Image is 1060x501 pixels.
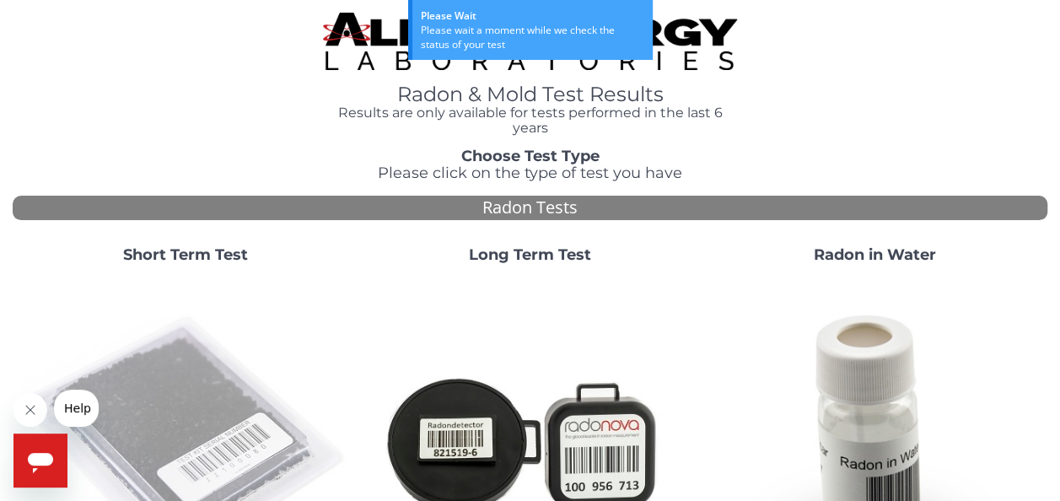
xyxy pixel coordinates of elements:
strong: Choose Test Type [461,147,600,165]
iframe: Close message [13,393,47,427]
h1: Radon & Mold Test Results [323,83,737,105]
div: Radon Tests [13,196,1047,220]
h4: Results are only available for tests performed in the last 6 years [323,105,737,135]
strong: Short Term Test [123,245,248,264]
img: TightCrop.jpg [323,13,737,70]
div: Please wait a moment while we check the status of your test [421,23,644,51]
strong: Long Term Test [469,245,591,264]
iframe: Button to launch messaging window [13,434,67,488]
strong: Radon in Water [814,245,936,264]
iframe: Message from company [54,390,99,427]
div: Please Wait [421,8,644,23]
span: Please click on the type of test you have [378,164,682,182]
